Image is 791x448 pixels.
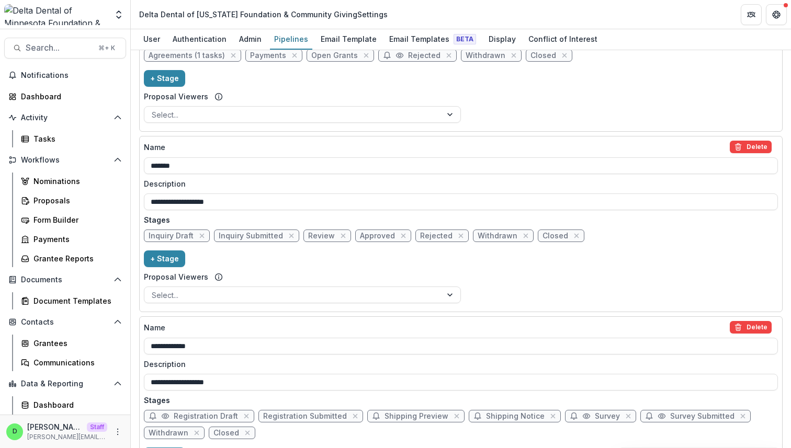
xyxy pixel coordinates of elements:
button: Open Activity [4,109,126,126]
p: [PERSON_NAME] [27,421,83,432]
a: Authentication [168,29,231,50]
span: Inquiry Submitted [219,232,283,240]
button: close [444,50,454,61]
a: Proposals [17,192,126,209]
button: close [228,50,239,61]
button: delete [730,321,772,334]
span: Registration Draft [174,412,238,421]
a: Pipelines [270,29,312,50]
button: close [521,231,531,241]
div: Document Templates [33,295,118,306]
button: Notifications [4,67,126,84]
p: [PERSON_NAME][EMAIL_ADDRESS][DOMAIN_NAME] [27,432,107,442]
button: Get Help [766,4,787,25]
button: close [571,231,582,241]
div: Email Template [317,31,381,47]
label: Description [144,178,772,189]
div: Authentication [168,31,231,47]
span: Inquiry Draft [149,232,194,240]
a: Grantees [17,335,126,352]
button: Search... [4,38,126,59]
span: Contacts [21,318,109,327]
span: Survey [595,412,620,421]
nav: breadcrumb [135,7,392,22]
span: Workflows [21,156,109,165]
button: Open Workflows [4,152,126,168]
span: Rejected [420,232,453,240]
div: Dashboard [21,91,118,102]
span: Open Grants [311,51,358,60]
div: Grantees [33,338,118,349]
a: Document Templates [17,292,126,309]
a: Email Templates Beta [385,29,480,50]
button: close [548,411,558,421]
button: delete [730,141,772,153]
a: Nominations [17,173,126,190]
span: Shipping Preview [385,412,448,421]
div: Form Builder [33,214,118,225]
span: Agreements (1 tasks) [149,51,225,60]
div: ⌘ + K [96,42,117,54]
span: Withdrawn [478,232,517,240]
span: Closed [530,51,556,60]
button: close [338,231,348,241]
div: Tasks [33,133,118,144]
a: Form Builder [17,211,126,228]
button: close [191,428,202,438]
a: Grantee Reports [17,250,126,267]
button: close [197,231,207,241]
span: Notifications [21,71,122,80]
a: Email Template [317,29,381,50]
span: Withdrawn [466,51,505,60]
button: close [241,411,252,421]
a: Tasks [17,130,126,147]
button: close [456,231,466,241]
span: Registration Submitted [263,412,347,421]
button: Open Contacts [4,314,126,330]
div: Communications [33,357,118,368]
p: Name [144,142,165,153]
a: Dashboard [17,396,126,413]
button: Partners [741,4,762,25]
span: Data & Reporting [21,380,109,388]
img: Delta Dental of Minnesota Foundation & Community Giving logo [4,4,107,25]
span: Closed [213,429,239,438]
div: Payments [33,234,118,245]
span: Withdrawn [149,429,188,438]
button: close [398,231,409,241]
div: Nominations [33,176,118,187]
button: close [242,428,253,438]
span: Review [308,232,335,240]
span: Search... [26,43,92,53]
p: Staff [87,422,107,432]
span: Payments [250,51,286,60]
div: Proposals [33,195,118,206]
div: Dashboard [33,399,118,410]
button: close [508,50,519,61]
button: close [289,50,300,61]
button: Open Documents [4,271,126,288]
span: Survey Submitted [670,412,734,421]
label: Proposal Viewers [144,271,208,282]
a: Display [484,29,520,50]
button: close [623,411,634,421]
button: + Stage [144,70,185,87]
label: Description [144,359,772,370]
a: Admin [235,29,266,50]
div: Pipelines [270,31,312,47]
p: Name [144,322,165,333]
button: close [286,231,297,241]
button: close [451,411,462,421]
button: close [361,50,371,61]
div: Display [484,31,520,47]
span: Rejected [408,51,440,60]
div: Email Templates [385,31,480,47]
a: Payments [17,231,126,248]
a: Communications [17,354,126,371]
div: Delta Dental of [US_STATE] Foundation & Community Giving Settings [139,9,388,20]
button: close [350,411,360,421]
button: Open entity switcher [111,4,126,25]
a: User [139,29,164,50]
div: Grantee Reports [33,253,118,264]
div: Admin [235,31,266,47]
